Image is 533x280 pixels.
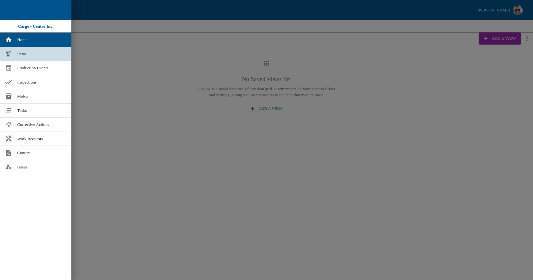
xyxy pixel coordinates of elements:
span: Inspections [17,79,66,85]
span: Molds [17,93,66,99]
span: Users [17,164,66,170]
span: Corrective Actions [17,121,66,128]
span: Content [17,150,66,156]
span: Tasks [17,107,66,114]
span: Items [17,51,66,57]
span: Production Events [17,65,66,71]
span: Work Requests [17,136,66,142]
p: Cargo - Centro Inc. [18,23,54,30]
img: cargo logo [28,2,44,18]
span: Home [17,37,66,43]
